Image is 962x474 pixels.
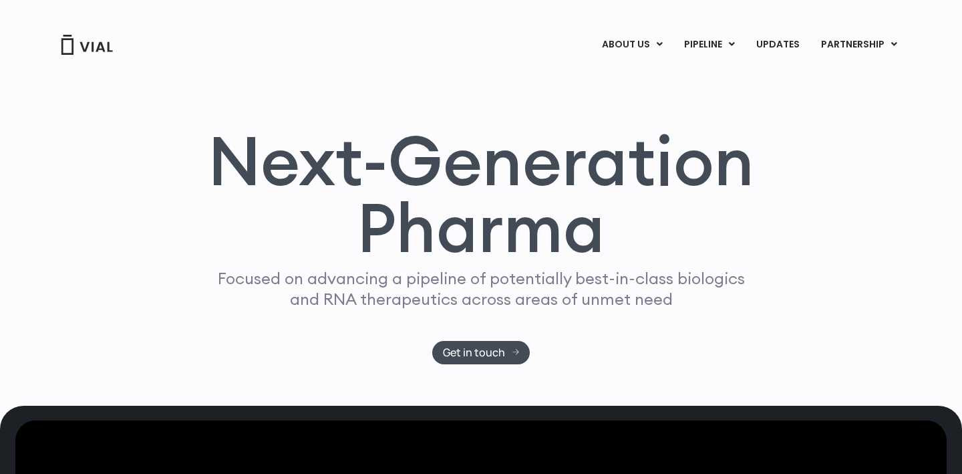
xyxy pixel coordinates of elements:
[60,35,114,55] img: Vial Logo
[432,341,530,364] a: Get in touch
[746,33,810,56] a: UPDATES
[212,268,750,310] p: Focused on advancing a pipeline of potentially best-in-class biologics and RNA therapeutics acros...
[591,33,673,56] a: ABOUT USMenu Toggle
[192,127,770,262] h1: Next-Generation Pharma
[443,348,505,358] span: Get in touch
[673,33,745,56] a: PIPELINEMenu Toggle
[810,33,908,56] a: PARTNERSHIPMenu Toggle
